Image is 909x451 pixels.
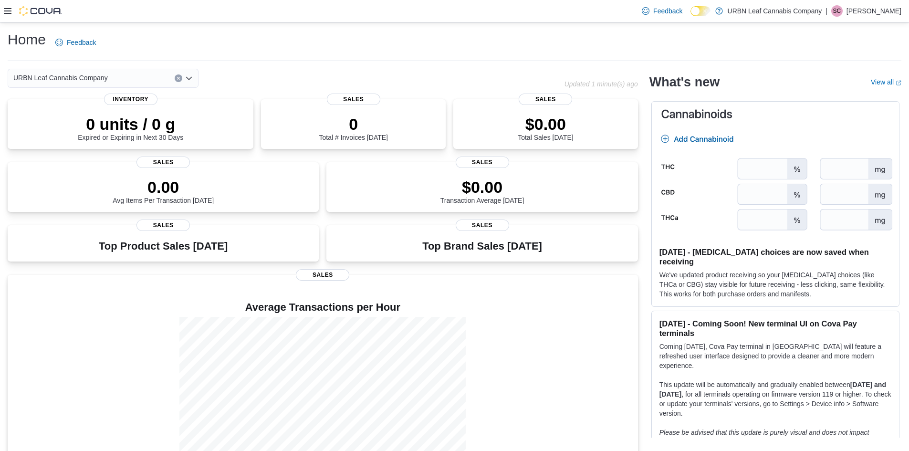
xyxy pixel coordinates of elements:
p: 0.00 [113,178,214,197]
a: View allExternal link [871,78,901,86]
span: Sales [519,94,572,105]
div: Avg Items Per Transaction [DATE] [113,178,214,204]
p: Updated 1 minute(s) ago [564,80,638,88]
button: Clear input [175,74,182,82]
div: Total Sales [DATE] [518,115,573,141]
p: 0 [319,115,388,134]
a: Feedback [52,33,100,52]
span: Sales [327,94,380,105]
p: 0 units / 0 g [78,115,183,134]
p: We've updated product receiving so your [MEDICAL_DATA] choices (like THCa or CBG) stay visible fo... [659,270,891,299]
p: URBN Leaf Cannabis Company [728,5,822,17]
span: Sales [296,269,349,281]
input: Dark Mode [690,6,710,16]
h3: [DATE] - Coming Soon! New terminal UI on Cova Pay terminals [659,319,891,338]
img: Cova [19,6,62,16]
h3: Top Product Sales [DATE] [99,241,228,252]
span: Sales [136,220,190,231]
span: Feedback [67,38,96,47]
div: Transaction Average [DATE] [440,178,524,204]
div: Total # Invoices [DATE] [319,115,388,141]
div: Shawn Coldwell [831,5,843,17]
span: URBN Leaf Cannabis Company [13,72,108,84]
em: Please be advised that this update is purely visual and does not impact payment functionality. [659,429,869,446]
h2: What's new [649,74,720,90]
span: SC [833,5,841,17]
h1: Home [8,30,46,49]
button: Open list of options [185,74,193,82]
h4: Average Transactions per Hour [15,302,630,313]
span: Sales [136,157,190,168]
p: Coming [DATE], Cova Pay terminal in [GEOGRAPHIC_DATA] will feature a refreshed user interface des... [659,342,891,370]
h3: [DATE] - [MEDICAL_DATA] choices are now saved when receiving [659,247,891,266]
p: [PERSON_NAME] [846,5,901,17]
a: Feedback [638,1,686,21]
span: Sales [456,157,509,168]
h3: Top Brand Sales [DATE] [422,241,542,252]
div: Expired or Expiring in Next 30 Days [78,115,183,141]
p: This update will be automatically and gradually enabled between , for all terminals operating on ... [659,380,891,418]
p: $0.00 [440,178,524,197]
p: | [825,5,827,17]
p: $0.00 [518,115,573,134]
svg: External link [896,80,901,86]
span: Feedback [653,6,682,16]
span: Inventory [104,94,157,105]
span: Sales [456,220,509,231]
